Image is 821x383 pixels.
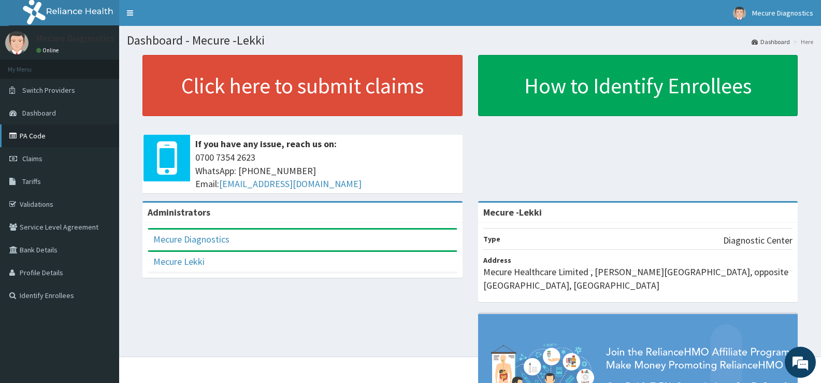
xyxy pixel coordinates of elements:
[478,55,798,116] a: How to Identify Enrollees
[36,34,114,43] p: Mecure Diagnostics
[36,47,61,54] a: Online
[483,234,500,244] b: Type
[195,151,457,191] span: 0700 7354 2623 WhatsApp: [PHONE_NUMBER] Email:
[483,265,793,292] p: Mecure Healthcare Limited , [PERSON_NAME][GEOGRAPHIC_DATA], opposite [GEOGRAPHIC_DATA], [GEOGRAPH...
[142,55,463,116] a: Click here to submit claims
[752,8,813,18] span: Mecure Diagnostics
[153,256,205,267] a: Mecure Lekki
[733,7,746,20] img: User Image
[22,86,75,95] span: Switch Providers
[153,233,229,245] a: Mecure Diagnostics
[723,234,793,247] p: Diagnostic Center
[127,34,813,47] h1: Dashboard - Mecure -Lekki
[219,178,362,190] a: [EMAIL_ADDRESS][DOMAIN_NAME]
[752,37,790,46] a: Dashboard
[195,138,337,150] b: If you have any issue, reach us on:
[791,37,813,46] li: Here
[22,108,56,118] span: Dashboard
[483,206,542,218] strong: Mecure -Lekki
[22,177,41,186] span: Tariffs
[22,154,42,163] span: Claims
[483,256,511,265] b: Address
[148,206,210,218] b: Administrators
[5,31,28,54] img: User Image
